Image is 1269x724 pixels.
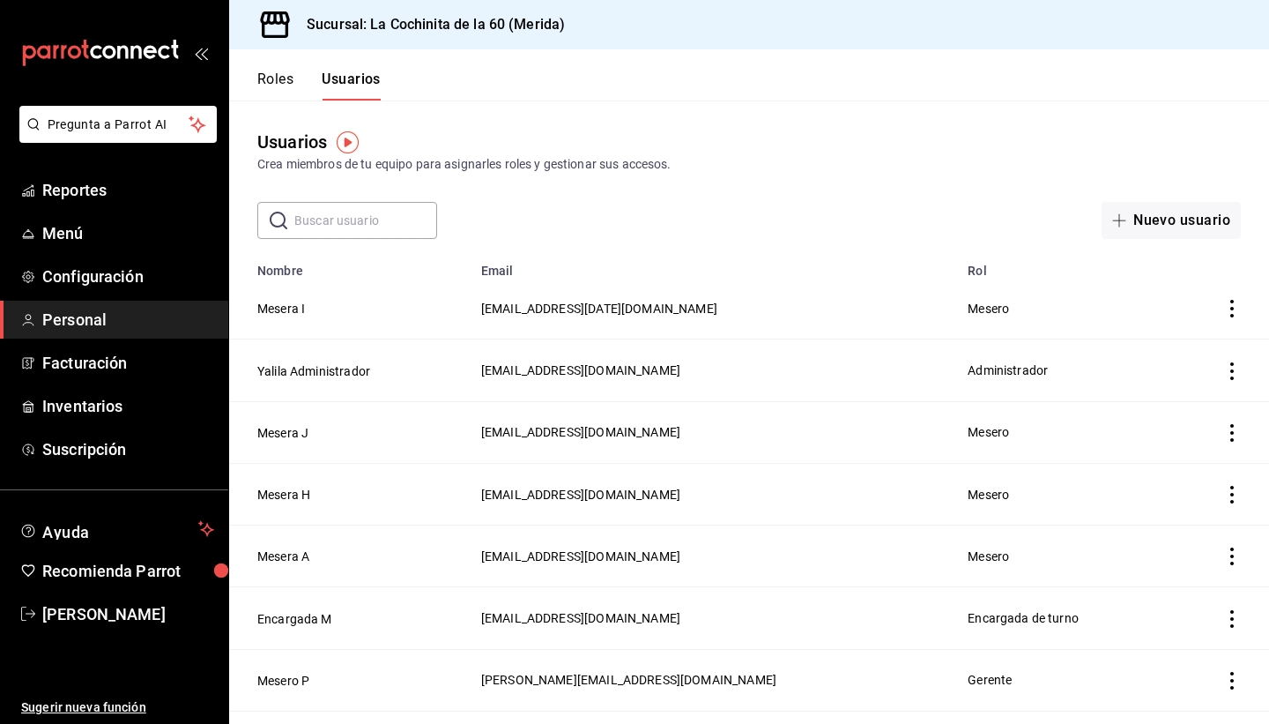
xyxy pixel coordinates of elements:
span: [EMAIL_ADDRESS][DOMAIN_NAME] [481,488,680,502]
h3: Sucursal: La Cochinita de la 60 (Merida) [293,14,565,35]
span: Facturación [42,351,214,375]
button: actions [1223,424,1241,442]
div: navigation tabs [257,71,381,101]
img: Tooltip marker [337,131,359,153]
span: Mesero [968,425,1009,439]
span: Administrador [968,363,1048,377]
span: Suscripción [42,437,214,461]
span: Pregunta a Parrot AI [48,116,189,134]
button: Yalila Administrador [257,362,370,380]
span: Mesero [968,549,1009,564]
button: Mesero P [257,672,309,690]
span: [EMAIL_ADDRESS][DATE][DOMAIN_NAME] [481,302,717,316]
button: Usuarios [322,71,381,101]
span: Menú [42,221,214,245]
span: Configuración [42,265,214,288]
button: actions [1223,672,1241,690]
span: [EMAIL_ADDRESS][DOMAIN_NAME] [481,425,680,439]
button: actions [1223,362,1241,380]
span: Recomienda Parrot [42,559,214,583]
span: Mesero [968,488,1009,502]
span: [PERSON_NAME] [42,602,214,626]
span: [EMAIL_ADDRESS][DOMAIN_NAME] [481,611,680,625]
span: Mesero [968,302,1009,316]
span: Inventarios [42,394,214,418]
th: Email [471,253,957,278]
th: Nombre [229,253,471,278]
button: Roles [257,71,293,101]
button: actions [1223,548,1241,565]
span: Gerente [968,673,1012,687]
button: Mesera H [257,486,310,504]
button: Nuevo usuario [1102,202,1241,239]
span: Reportes [42,178,214,202]
span: Personal [42,308,214,332]
button: Pregunta a Parrot AI [19,106,217,143]
span: Ayuda [42,519,191,540]
button: actions [1223,486,1241,504]
div: Crea miembros de tu equipo para asignarles roles y gestionar sus accesos. [257,155,1241,174]
th: Rol [957,253,1169,278]
button: Encargada M [257,610,332,628]
button: actions [1223,300,1241,317]
button: Mesera A [257,548,309,565]
span: Encargada de turno [968,611,1079,625]
div: Usuarios [257,129,327,155]
span: [EMAIL_ADDRESS][DOMAIN_NAME] [481,363,680,377]
span: [EMAIL_ADDRESS][DOMAIN_NAME] [481,549,680,564]
button: open_drawer_menu [194,46,208,60]
button: actions [1223,610,1241,628]
span: Sugerir nueva función [21,698,214,717]
a: Pregunta a Parrot AI [12,128,217,146]
button: Mesera I [257,300,305,317]
button: Mesera J [257,424,308,442]
span: [PERSON_NAME][EMAIL_ADDRESS][DOMAIN_NAME] [481,673,776,687]
input: Buscar usuario [294,203,437,238]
